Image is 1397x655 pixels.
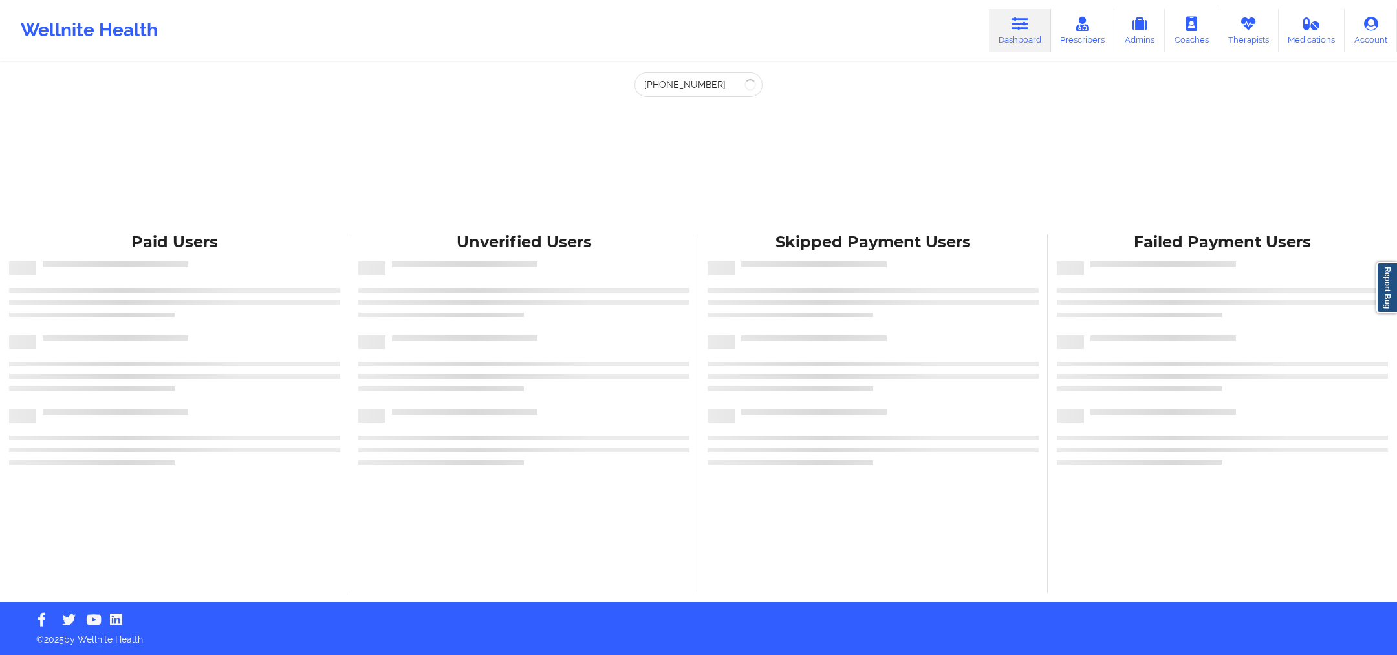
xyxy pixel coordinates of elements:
[1279,9,1345,52] a: Medications
[1345,9,1397,52] a: Account
[27,624,1370,646] p: © 2025 by Wellnite Health
[358,232,689,252] div: Unverified Users
[1051,9,1115,52] a: Prescribers
[1114,9,1165,52] a: Admins
[989,9,1051,52] a: Dashboard
[9,232,340,252] div: Paid Users
[1057,232,1388,252] div: Failed Payment Users
[1165,9,1218,52] a: Coaches
[1218,9,1279,52] a: Therapists
[1376,262,1397,313] a: Report Bug
[708,232,1039,252] div: Skipped Payment Users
